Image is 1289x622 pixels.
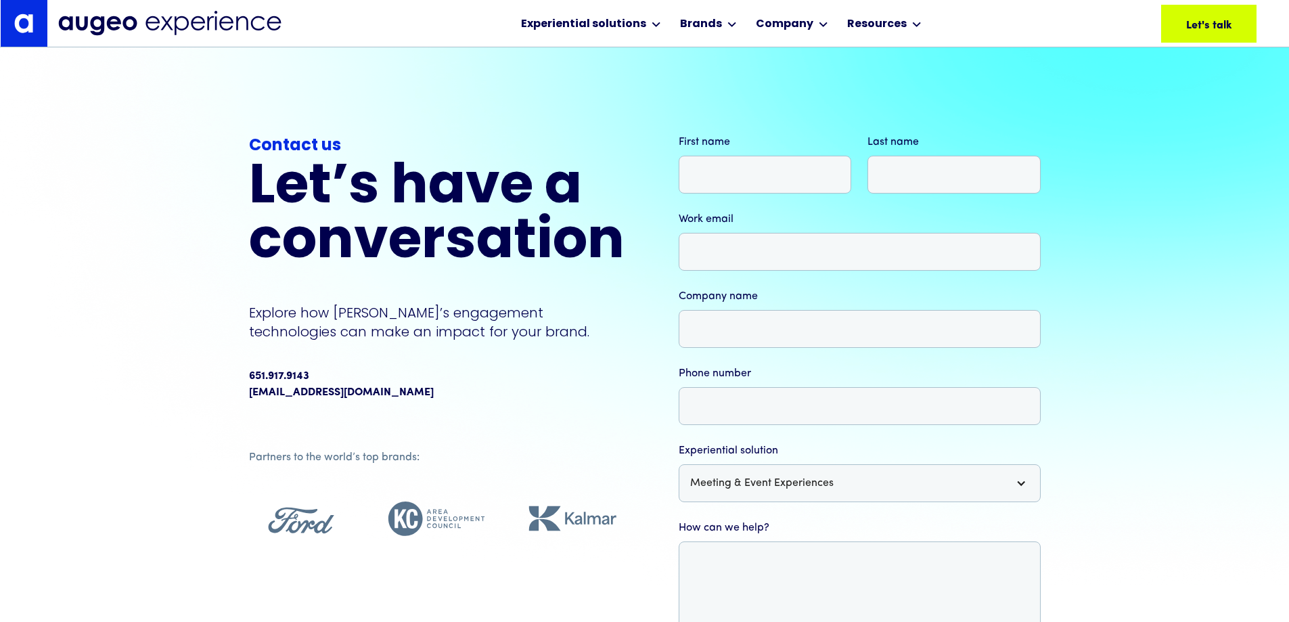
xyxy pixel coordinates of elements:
[1161,5,1257,43] a: Let's talk
[58,11,281,36] img: Augeo Experience business unit full logo in midnight blue.
[521,16,646,32] div: Experiential solutions
[847,16,907,32] div: Resources
[14,14,33,32] img: Augeo's "a" monogram decorative logo in white.
[680,16,722,32] div: Brands
[756,16,813,32] div: Company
